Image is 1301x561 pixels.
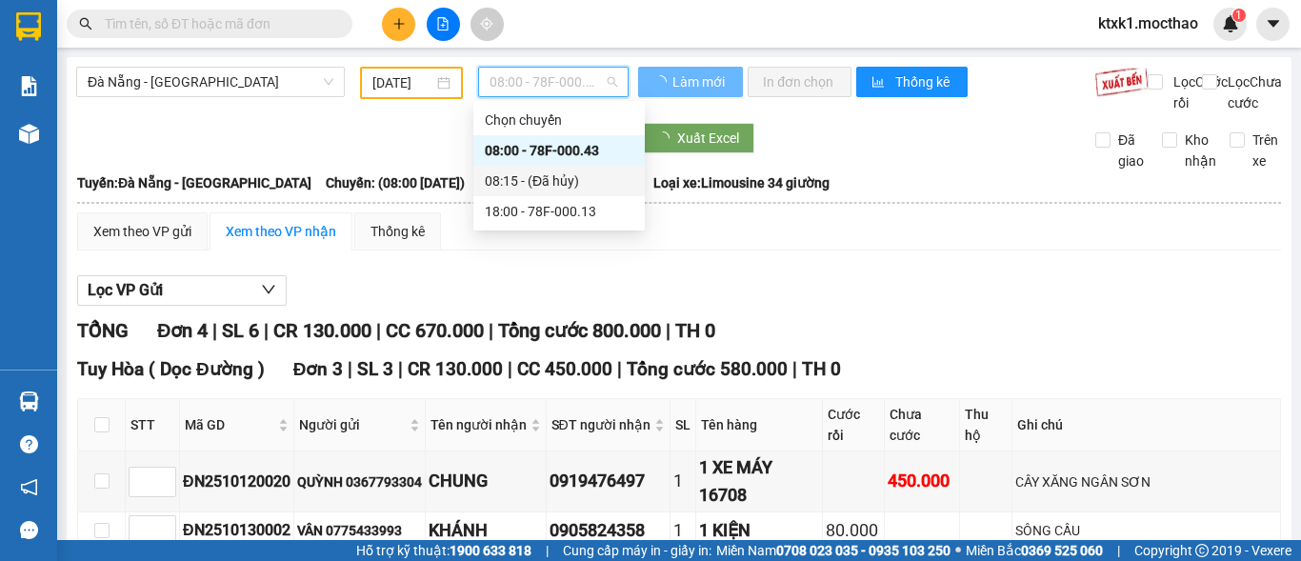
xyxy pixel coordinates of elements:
[551,414,650,435] span: SĐT người nhận
[489,319,493,342] span: |
[261,282,276,297] span: down
[666,319,671,342] span: |
[19,76,39,96] img: solution-icon
[77,358,265,380] span: Tuy Hòa ( Dọc Đường )
[183,470,290,493] div: ĐN2510120020
[1256,8,1290,41] button: caret-down
[748,67,851,97] button: In đơn chọn
[960,399,1012,451] th: Thu hộ
[88,278,163,302] span: Lọc VP Gửi
[427,8,460,41] button: file-add
[430,414,527,435] span: Tên người nhận
[1235,9,1242,22] span: 1
[473,105,645,135] div: Chọn chuyến
[485,140,633,161] div: 08:00 - 78F-000.43
[392,17,406,30] span: plus
[653,172,830,193] span: Loại xe: Limousine 34 giường
[19,124,39,144] img: warehouse-icon
[226,221,336,242] div: Xem theo VP nhận
[297,471,422,492] div: QUỲNH 0367793304
[675,319,715,342] span: TH 0
[699,454,819,509] div: 1 XE MÁY 16708
[357,358,393,380] span: SL 3
[79,17,92,30] span: search
[1245,130,1286,171] span: Trên xe
[823,399,885,451] th: Cước rồi
[498,319,661,342] span: Tổng cước 800.000
[426,512,547,550] td: KHÁNH
[856,67,968,97] button: bar-chartThống kê
[671,399,696,451] th: SL
[546,540,549,561] span: |
[376,319,381,342] span: |
[20,478,38,496] span: notification
[450,543,531,558] strong: 1900 633 818
[372,72,433,93] input: 13/10/2025
[1265,15,1282,32] span: caret-down
[826,517,881,544] div: 80.000
[485,201,633,222] div: 18:00 - 78F-000.13
[93,221,191,242] div: Xem theo VP gửi
[696,399,823,451] th: Tên hàng
[563,540,711,561] span: Cung cấp máy in - giấy in:
[1094,67,1149,97] img: 9k=
[426,451,547,512] td: CHUNG
[398,358,403,380] span: |
[1195,544,1209,557] span: copyright
[1111,130,1151,171] span: Đã giao
[20,435,38,453] span: question-circle
[508,358,512,380] span: |
[348,358,352,380] span: |
[293,358,344,380] span: Đơn 3
[485,110,633,130] div: Chọn chuyến
[19,391,39,411] img: warehouse-icon
[802,358,841,380] span: TH 0
[77,275,287,306] button: Lọc VP Gửi
[1222,15,1239,32] img: icon-new-feature
[180,451,294,512] td: ĐN2510120020
[485,170,633,191] div: 08:15 - (Đã hủy)
[776,543,951,558] strong: 0708 023 035 - 0935 103 250
[105,13,330,34] input: Tìm tên, số ĐT hoặc mã đơn
[183,518,290,542] div: ĐN2510130002
[436,17,450,30] span: file-add
[1117,540,1120,561] span: |
[547,512,671,550] td: 0905824358
[547,451,671,512] td: 0919476497
[672,71,728,92] span: Làm mới
[895,71,952,92] span: Thống kê
[1232,9,1246,22] sup: 1
[157,319,208,342] span: Đơn 4
[871,75,888,90] span: bar-chart
[517,358,612,380] span: CC 450.000
[273,319,371,342] span: CR 130.000
[356,540,531,561] span: Hỗ trợ kỹ thuật:
[126,399,180,451] th: STT
[716,540,951,561] span: Miền Nam
[299,414,406,435] span: Người gửi
[885,399,961,451] th: Chưa cước
[653,75,670,89] span: loading
[222,319,259,342] span: SL 6
[673,468,692,494] div: 1
[1177,130,1224,171] span: Kho nhận
[1166,71,1231,113] span: Lọc Cước rồi
[429,468,543,494] div: CHUNG
[212,319,217,342] span: |
[550,468,667,494] div: 0919476497
[792,358,797,380] span: |
[77,175,311,190] b: Tuyến: Đà Nẵng - [GEOGRAPHIC_DATA]
[264,319,269,342] span: |
[470,8,504,41] button: aim
[429,517,543,544] div: KHÁNH
[326,172,465,193] span: Chuyến: (08:00 [DATE])
[88,68,333,96] span: Đà Nẵng - Tuy Hoà
[627,358,788,380] span: Tổng cước 580.000
[490,68,617,96] span: 08:00 - 78F-000.43
[888,468,957,494] div: 450.000
[180,512,294,550] td: ĐN2510130002
[185,414,274,435] span: Mã GD
[955,547,961,554] span: ⚪️
[656,131,677,145] span: loading
[370,221,425,242] div: Thống kê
